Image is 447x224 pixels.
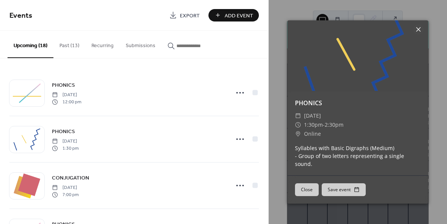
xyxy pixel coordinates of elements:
button: Upcoming (18) [8,31,53,58]
span: Online [304,129,321,138]
button: Add Event [208,9,259,21]
button: Submissions [120,31,161,57]
button: Close [295,183,319,196]
a: CONJUGATION [52,173,89,182]
span: Events [9,8,32,23]
a: Export [164,9,205,21]
span: 1:30 pm [52,145,79,152]
div: ​ [295,111,301,120]
button: Past (13) [53,31,85,57]
span: [DATE] [304,111,321,120]
div: ​ [295,120,301,129]
span: - [323,121,325,128]
span: [DATE] [52,92,81,98]
span: CONJUGATION [52,174,89,182]
a: PHONICS [52,127,75,136]
span: 12:00 pm [52,98,81,105]
button: Recurring [85,31,120,57]
div: ​ [295,129,301,138]
span: PHONICS [52,128,75,136]
span: 1:30pm [304,121,323,128]
button: Save event [322,183,366,196]
span: Add Event [225,12,253,20]
a: PHONICS [52,81,75,89]
span: [DATE] [52,138,79,145]
div: PHONICS [287,98,428,107]
span: 7:00 pm [52,191,79,198]
div: Syllables with Basic Digraphs (Medium) - Group of two letters representing a single sound. [287,144,428,168]
span: Export [180,12,200,20]
span: [DATE] [52,184,79,191]
span: 2:30pm [325,121,344,128]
